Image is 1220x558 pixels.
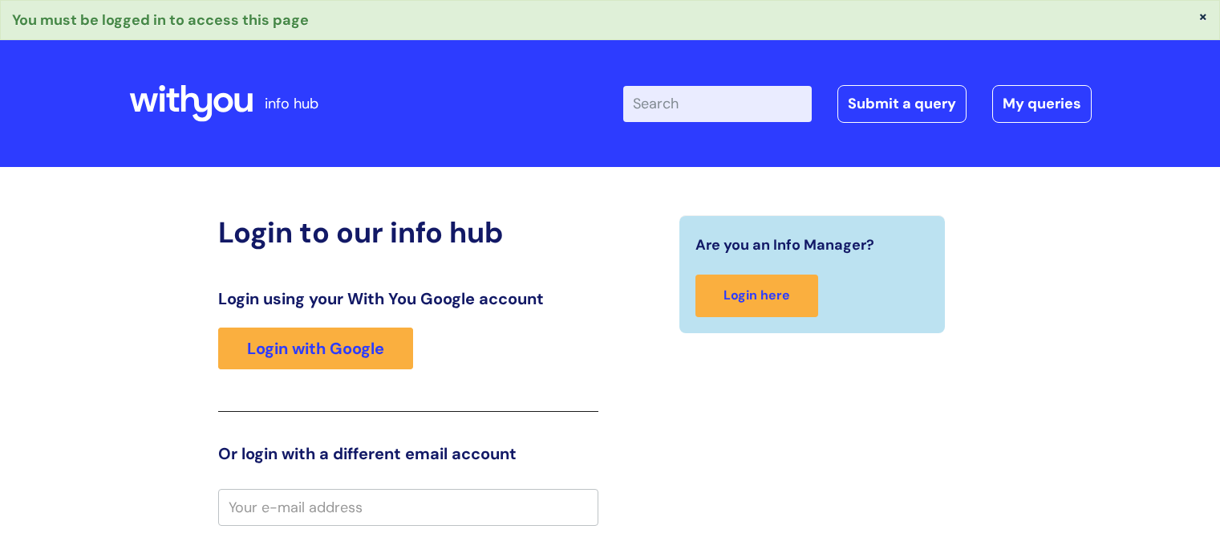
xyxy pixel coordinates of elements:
[837,85,967,122] a: Submit a query
[623,86,812,121] input: Search
[695,232,874,258] span: Are you an Info Manager?
[218,328,413,369] a: Login with Google
[265,91,318,116] p: info hub
[218,444,598,463] h3: Or login with a different email account
[218,215,598,250] h2: Login to our info hub
[695,275,818,317] a: Login here
[218,289,598,308] h3: Login using your With You Google account
[1198,9,1208,23] button: ×
[992,85,1092,122] a: My queries
[218,489,598,526] input: Your e-mail address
